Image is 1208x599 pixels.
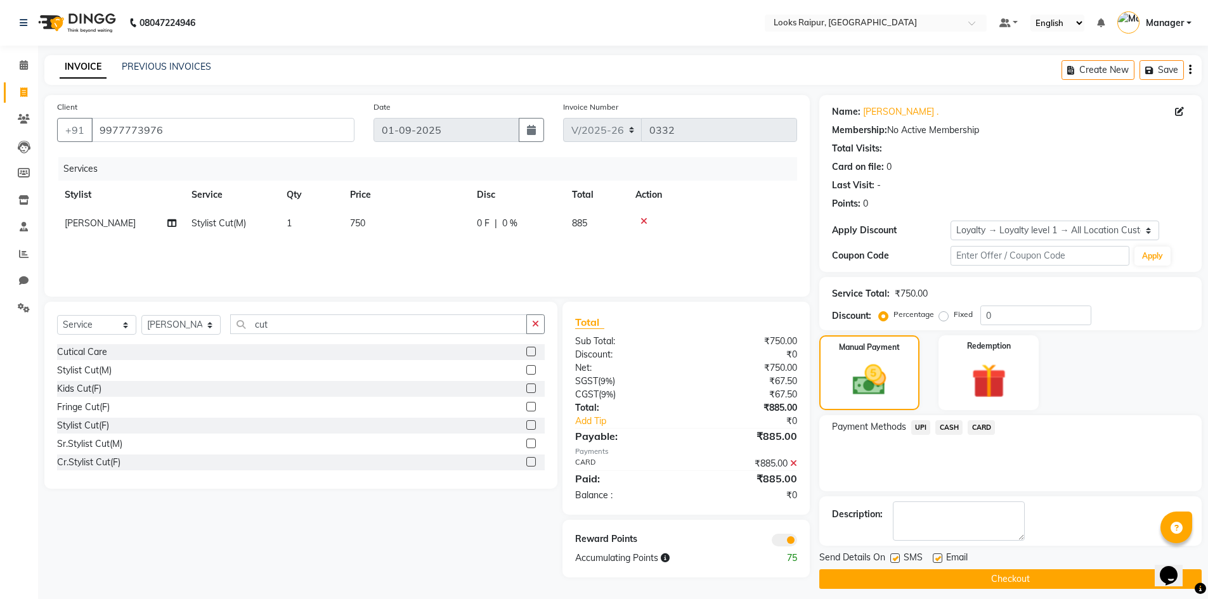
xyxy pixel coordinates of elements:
[686,388,807,401] div: ₹67.50
[832,420,906,434] span: Payment Methods
[32,5,119,41] img: logo
[566,335,686,348] div: Sub Total:
[57,382,101,396] div: Kids Cut(F)
[57,118,93,142] button: +91
[566,532,686,546] div: Reward Points
[832,309,871,323] div: Discount:
[601,389,613,399] span: 9%
[575,389,599,400] span: CGST
[566,428,686,444] div: Payable:
[686,489,807,502] div: ₹0
[566,388,686,401] div: ( )
[877,179,881,192] div: -
[863,197,868,210] div: 0
[566,489,686,502] div: Balance :
[477,217,490,230] span: 0 F
[287,217,292,229] span: 1
[502,217,517,230] span: 0 %
[904,551,923,567] span: SMS
[832,197,861,210] div: Points:
[1134,247,1171,266] button: Apply
[601,376,613,386] span: 9%
[469,181,564,209] th: Disc
[686,361,807,375] div: ₹750.00
[57,364,112,377] div: Stylist Cut(M)
[575,446,796,457] div: Payments
[65,217,136,229] span: [PERSON_NAME]
[566,551,746,565] div: Accumulating Points
[566,471,686,486] div: Paid:
[1140,60,1184,80] button: Save
[279,181,342,209] th: Qty
[911,420,931,435] span: UPI
[967,340,1011,352] label: Redemption
[373,101,391,113] label: Date
[1117,11,1140,34] img: Manager
[57,181,184,209] th: Stylist
[893,309,934,320] label: Percentage
[495,217,497,230] span: |
[887,160,892,174] div: 0
[946,551,968,567] span: Email
[686,401,807,415] div: ₹885.00
[819,551,885,567] span: Send Details On
[57,401,110,414] div: Fringe Cut(F)
[746,551,807,565] div: 75
[350,217,365,229] span: 750
[686,335,807,348] div: ₹750.00
[832,124,1189,137] div: No Active Membership
[832,124,887,137] div: Membership:
[57,456,120,469] div: Cr.Stylist Cut(F)
[686,375,807,388] div: ₹67.50
[566,361,686,375] div: Net:
[839,342,900,353] label: Manual Payment
[832,224,951,237] div: Apply Discount
[961,359,1017,403] img: _gift.svg
[572,217,587,229] span: 885
[832,142,882,155] div: Total Visits:
[686,471,807,486] div: ₹885.00
[140,5,195,41] b: 08047224946
[1155,548,1195,586] iframe: chat widget
[686,457,807,470] div: ₹885.00
[563,101,618,113] label: Invoice Number
[342,181,469,209] th: Price
[192,217,246,229] span: Stylist Cut(M)
[951,246,1129,266] input: Enter Offer / Coupon Code
[57,345,107,359] div: Cutical Care
[566,415,706,428] a: Add Tip
[686,428,807,444] div: ₹885.00
[832,160,884,174] div: Card on file:
[58,157,807,181] div: Services
[564,181,628,209] th: Total
[968,420,995,435] span: CARD
[1146,16,1184,30] span: Manager
[57,437,122,451] div: Sr.Stylist Cut(M)
[57,101,77,113] label: Client
[832,287,890,300] div: Service Total:
[832,105,861,119] div: Name:
[575,316,604,329] span: Total
[832,179,874,192] div: Last Visit:
[122,61,211,72] a: PREVIOUS INVOICES
[184,181,279,209] th: Service
[686,348,807,361] div: ₹0
[954,309,973,320] label: Fixed
[706,415,807,428] div: ₹0
[566,348,686,361] div: Discount:
[832,249,951,262] div: Coupon Code
[60,56,107,79] a: INVOICE
[230,314,527,334] input: Search or Scan
[842,361,897,399] img: _cash.svg
[57,419,109,432] div: Stylist Cut(F)
[91,118,354,142] input: Search by Name/Mobile/Email/Code
[566,375,686,388] div: ( )
[628,181,797,209] th: Action
[832,508,883,521] div: Description:
[863,105,938,119] a: [PERSON_NAME] .
[895,287,928,300] div: ₹750.00
[1062,60,1134,80] button: Create New
[566,401,686,415] div: Total:
[819,569,1202,589] button: Checkout
[575,375,598,387] span: SGST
